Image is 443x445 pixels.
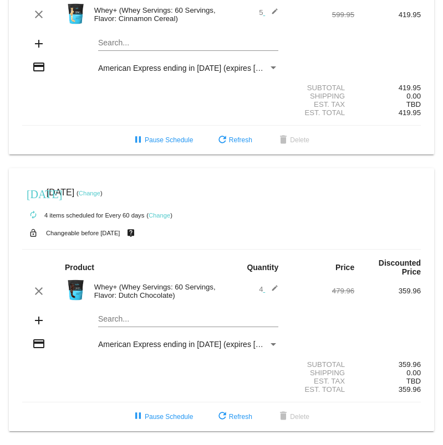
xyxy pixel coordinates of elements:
[98,340,339,349] span: American Express ending in [DATE] (expires [CREDIT_CARD_DATA])
[216,410,229,423] mat-icon: refresh
[46,230,120,236] small: Changeable before [DATE]
[32,284,45,298] mat-icon: clear
[207,130,261,150] button: Refresh
[22,212,144,219] small: 4 items scheduled for Every 60 days
[406,100,421,108] span: TBD
[265,8,278,21] mat-icon: edit
[216,136,252,144] span: Refresh
[89,283,222,299] div: Whey+ (Whey Servings: 60 Servings, Flavor: Dutch Chocolate)
[288,369,354,377] div: Shipping
[32,37,45,50] mat-icon: add
[288,385,354,394] div: Est. Total
[77,190,103,196] small: ( )
[335,263,354,272] strong: Price
[406,377,421,385] span: TBD
[354,84,421,92] div: 419.95
[277,413,309,421] span: Delete
[27,226,40,240] mat-icon: lock_open
[32,60,45,74] mat-icon: credit_card
[288,360,354,369] div: Subtotal
[288,11,354,19] div: 599.95
[277,136,309,144] span: Delete
[98,64,278,73] mat-select: Payment Method
[124,226,138,240] mat-icon: live_help
[259,285,278,293] span: 4
[406,369,421,377] span: 0.00
[288,108,354,117] div: Est. Total
[406,92,421,100] span: 0.00
[288,287,354,295] div: 479.96
[98,315,278,324] input: Search...
[354,11,421,19] div: 419.95
[288,100,354,108] div: Est. Tax
[399,108,421,117] span: 419.95
[98,64,339,73] span: American Express ending in [DATE] (expires [CREDIT_CARD_DATA])
[65,3,87,25] img: Image-1-Carousel-Whey-5lb-Cin-Cereal-Roman-Berezecky.png
[65,263,94,272] strong: Product
[131,136,193,144] span: Pause Schedule
[98,39,278,48] input: Search...
[399,385,421,394] span: 359.96
[259,8,278,17] span: 5
[89,6,222,23] div: Whey+ (Whey Servings: 60 Servings, Flavor: Cinnamon Cereal)
[79,190,100,196] a: Change
[288,377,354,385] div: Est. Tax
[268,407,318,427] button: Delete
[65,279,87,301] img: Image-1-Carousel-Whey-5lb-Chocolate-no-badge-Transp.png
[354,287,421,295] div: 359.96
[268,130,318,150] button: Delete
[146,212,172,219] small: ( )
[131,410,145,423] mat-icon: pause
[27,209,40,222] mat-icon: autorenew
[32,8,45,21] mat-icon: clear
[27,187,40,200] mat-icon: [DATE]
[379,258,421,276] strong: Discounted Price
[216,134,229,147] mat-icon: refresh
[247,263,278,272] strong: Quantity
[149,212,170,219] a: Change
[123,130,202,150] button: Pause Schedule
[277,410,290,423] mat-icon: delete
[288,92,354,100] div: Shipping
[265,284,278,298] mat-icon: edit
[288,84,354,92] div: Subtotal
[131,413,193,421] span: Pause Schedule
[98,340,278,349] mat-select: Payment Method
[32,337,45,350] mat-icon: credit_card
[123,407,202,427] button: Pause Schedule
[207,407,261,427] button: Refresh
[354,360,421,369] div: 359.96
[277,134,290,147] mat-icon: delete
[32,314,45,327] mat-icon: add
[216,413,252,421] span: Refresh
[131,134,145,147] mat-icon: pause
